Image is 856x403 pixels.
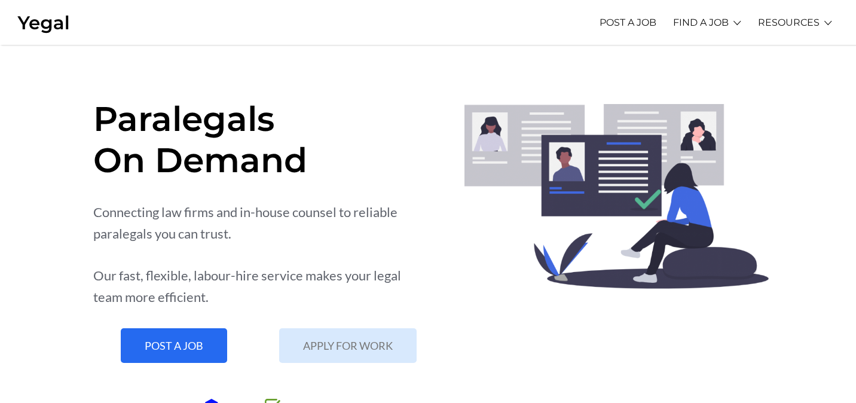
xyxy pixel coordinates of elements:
[93,265,429,308] div: Our fast, flexible, labour-hire service makes your legal team more efficient.
[145,340,203,351] span: POST A JOB
[758,6,820,39] a: RESOURCES
[93,98,429,181] h1: Paralegals On Demand
[121,328,227,363] a: POST A JOB
[303,340,393,351] span: APPLY FOR WORK
[673,6,729,39] a: FIND A JOB
[600,6,656,39] a: POST A JOB
[93,202,429,245] div: Connecting law firms and in-house counsel to reliable paralegals you can trust.
[279,328,417,363] a: APPLY FOR WORK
